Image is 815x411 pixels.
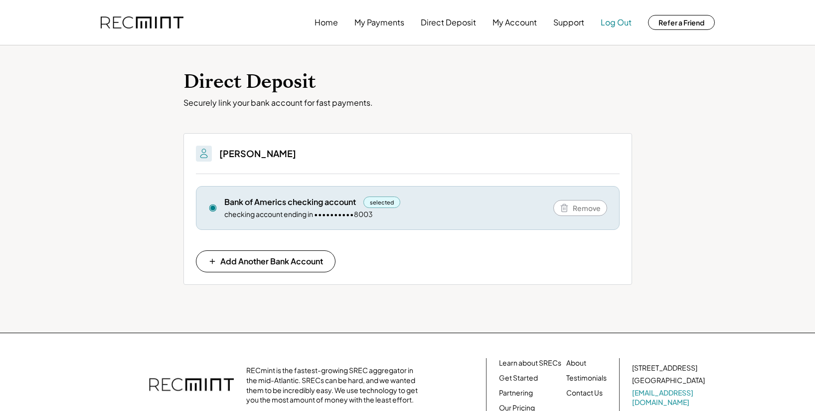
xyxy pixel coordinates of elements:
[224,197,356,207] div: Bank of Americs checking account
[149,368,234,403] img: recmint-logotype%403x.png
[632,388,707,408] a: [EMAIL_ADDRESS][DOMAIN_NAME]
[499,358,561,368] a: Learn about SRECs
[101,16,183,29] img: recmint-logotype%403x.png
[553,12,584,32] button: Support
[499,373,538,383] a: Get Started
[220,257,323,265] span: Add Another Bank Account
[183,70,632,94] h1: Direct Deposit
[499,388,533,398] a: Partnering
[219,148,296,159] h3: [PERSON_NAME]
[492,12,537,32] button: My Account
[315,12,338,32] button: Home
[198,148,210,160] img: People.svg
[566,373,607,383] a: Testimonials
[573,205,601,211] span: Remove
[632,363,697,373] div: [STREET_ADDRESS]
[224,209,373,219] div: checking account ending in ••••••••••8003
[601,12,632,32] button: Log Out
[632,376,705,386] div: [GEOGRAPHIC_DATA]
[566,358,586,368] a: About
[363,197,401,208] div: selected
[553,200,607,216] button: Remove
[354,12,404,32] button: My Payments
[183,98,632,108] div: Securely link your bank account for fast payments.
[246,366,423,405] div: RECmint is the fastest-growing SREC aggregator in the mid-Atlantic. SRECs can be hard, and we wan...
[566,388,603,398] a: Contact Us
[196,250,335,272] button: Add Another Bank Account
[648,15,715,30] button: Refer a Friend
[421,12,476,32] button: Direct Deposit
